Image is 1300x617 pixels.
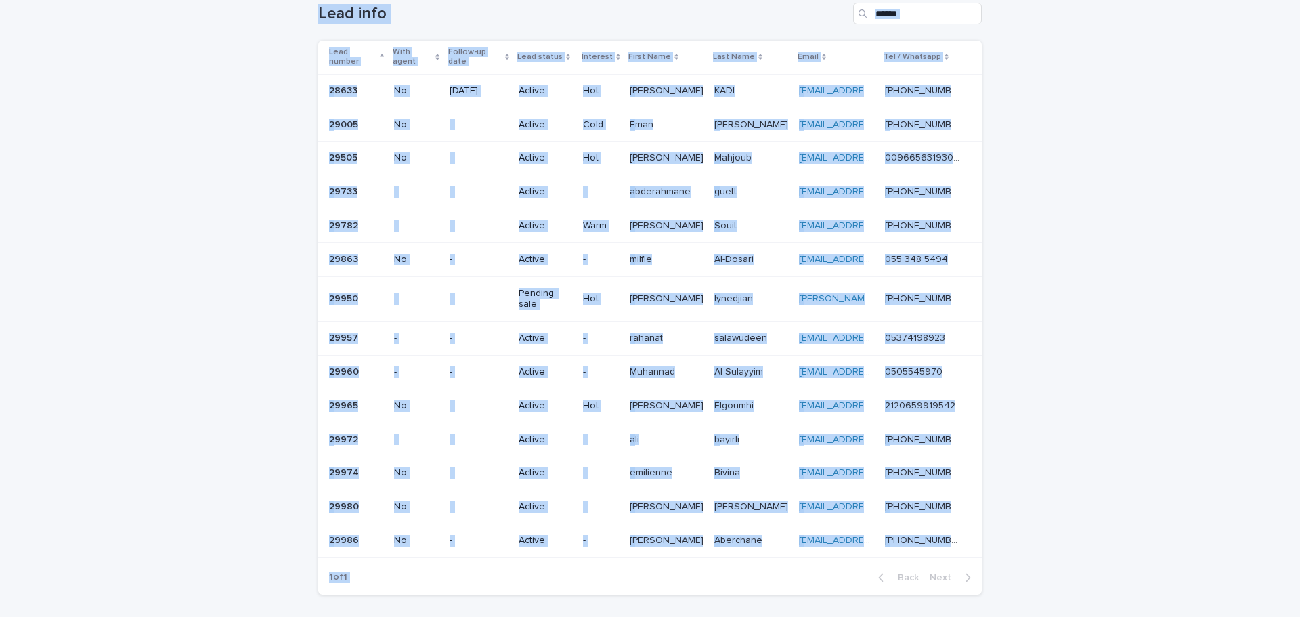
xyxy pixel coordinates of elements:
[329,364,362,378] p: 29960
[799,502,952,511] a: [EMAIL_ADDRESS][DOMAIN_NAME]
[318,74,982,108] tr: 2863328633 No[DATE]ActiveHot[PERSON_NAME][PERSON_NAME] KADIKADI [EMAIL_ADDRESS][DOMAIN_NAME] [PHO...
[799,187,952,196] a: [EMAIL_ADDRESS][DOMAIN_NAME]
[714,83,737,97] p: KADI
[583,293,619,305] p: Hot
[519,400,571,412] p: Active
[798,49,819,64] p: Email
[799,86,952,95] a: [EMAIL_ADDRESS][DOMAIN_NAME]
[630,251,655,265] p: milfie
[714,364,766,378] p: Al Sulayyim
[519,434,571,446] p: Active
[583,85,619,97] p: Hot
[714,398,756,412] p: Elgoumhi
[318,276,982,322] tr: 2995029950 --Pending saleHot[PERSON_NAME][PERSON_NAME] IynedjianIynedjian [PERSON_NAME][EMAIL_ADD...
[583,333,619,344] p: -
[799,120,1026,129] a: [EMAIL_ADDRESS][PERSON_NAME][DOMAIN_NAME]
[630,291,706,305] p: [PERSON_NAME]
[799,536,952,545] a: [EMAIL_ADDRESS][DOMAIN_NAME]
[714,330,770,344] p: salawudeen
[329,83,360,97] p: 28633
[885,184,963,198] p: [PHONE_NUMBER]
[799,435,952,444] a: [EMAIL_ADDRESS][DOMAIN_NAME]
[885,116,963,131] p: [PHONE_NUMBER]
[630,150,706,164] p: [PERSON_NAME]
[799,333,952,343] a: [EMAIL_ADDRESS][DOMAIN_NAME]
[318,322,982,356] tr: 2995729957 --Active-rahanatrahanat salawudeensalawudeen [EMAIL_ADDRESS][DOMAIN_NAME] 053741989230...
[884,49,941,64] p: Tel / Whatsapp
[517,49,563,64] p: Lead status
[885,83,963,97] p: [PHONE_NUMBER]
[853,3,982,24] input: Search
[519,186,571,198] p: Active
[630,330,666,344] p: rahanat
[519,220,571,232] p: Active
[583,186,619,198] p: -
[329,45,376,70] p: Lead number
[583,152,619,164] p: Hot
[885,498,963,513] p: [PHONE_NUMBER]
[394,535,439,547] p: No
[318,423,982,456] tr: 2997229972 --Active-aliali bayırlıbayırlı [EMAIL_ADDRESS][DOMAIN_NAME] [PHONE_NUMBER][PHONE_NUMBER]
[583,467,619,479] p: -
[714,465,743,479] p: Bivina
[630,116,656,131] p: Eman
[450,535,508,547] p: -
[583,254,619,265] p: -
[519,333,571,344] p: Active
[318,355,982,389] tr: 2996029960 --Active-MuhannadMuhannad Al SulayyimAl Sulayyim [EMAIL_ADDRESS][DOMAIN_NAME] 05055459...
[583,535,619,547] p: -
[450,467,508,479] p: -
[329,532,362,547] p: 29986
[318,209,982,242] tr: 2978229782 --ActiveWarm[PERSON_NAME][PERSON_NAME] SouitSouit [EMAIL_ADDRESS][DOMAIN_NAME] [PHONE_...
[318,561,358,594] p: 1 of 1
[394,400,439,412] p: No
[713,49,755,64] p: Last Name
[630,184,693,198] p: abderahmane
[714,150,754,164] p: Mahjoub
[714,498,791,513] p: [PERSON_NAME]
[799,255,952,264] a: [EMAIL_ADDRESS][DOMAIN_NAME]
[630,217,706,232] p: [PERSON_NAME]
[394,220,439,232] p: -
[885,431,963,446] p: [PHONE_NUMBER]
[630,532,706,547] p: [PERSON_NAME]
[582,49,613,64] p: Interest
[394,254,439,265] p: No
[318,490,982,524] tr: 2998029980 No-Active-[PERSON_NAME][PERSON_NAME] [PERSON_NAME][PERSON_NAME] [EMAIL_ADDRESS][DOMAIN...
[450,220,508,232] p: -
[885,532,963,547] p: [PHONE_NUMBER]
[329,398,361,412] p: 29965
[329,330,361,344] p: 29957
[867,572,924,584] button: Back
[630,83,706,97] p: [PERSON_NAME]
[799,221,952,230] a: [EMAIL_ADDRESS][DOMAIN_NAME]
[714,532,765,547] p: Aberchane
[885,465,963,479] p: [PHONE_NUMBER]
[885,398,958,412] p: 2120659919542
[394,119,439,131] p: No
[329,184,360,198] p: 29733
[394,293,439,305] p: -
[714,116,791,131] p: [PERSON_NAME]
[630,465,675,479] p: emilienne
[329,150,360,164] p: 29505
[450,152,508,164] p: -
[318,4,848,24] h1: Lead info
[519,254,571,265] p: Active
[630,431,642,446] p: ali
[519,85,571,97] p: Active
[318,242,982,276] tr: 2986329863 No-Active-milfiemilfie Al-DosariAl-Dosari [EMAIL_ADDRESS][DOMAIN_NAME] ‭055 348 5494‬‭...
[583,220,619,232] p: Warm
[885,291,963,305] p: [PHONE_NUMBER]
[799,401,952,410] a: [EMAIL_ADDRESS][DOMAIN_NAME]
[583,501,619,513] p: -
[450,119,508,131] p: -
[394,366,439,378] p: -
[450,254,508,265] p: -
[714,217,739,232] p: Souit
[318,175,982,209] tr: 2973329733 --Active-abderahmaneabderahmane guettguett [EMAIL_ADDRESS][DOMAIN_NAME] [PHONE_NUMBER]...
[799,367,952,377] a: [EMAIL_ADDRESS][DOMAIN_NAME]
[799,468,952,477] a: [EMAIL_ADDRESS][DOMAIN_NAME]
[329,217,361,232] p: 29782
[394,434,439,446] p: -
